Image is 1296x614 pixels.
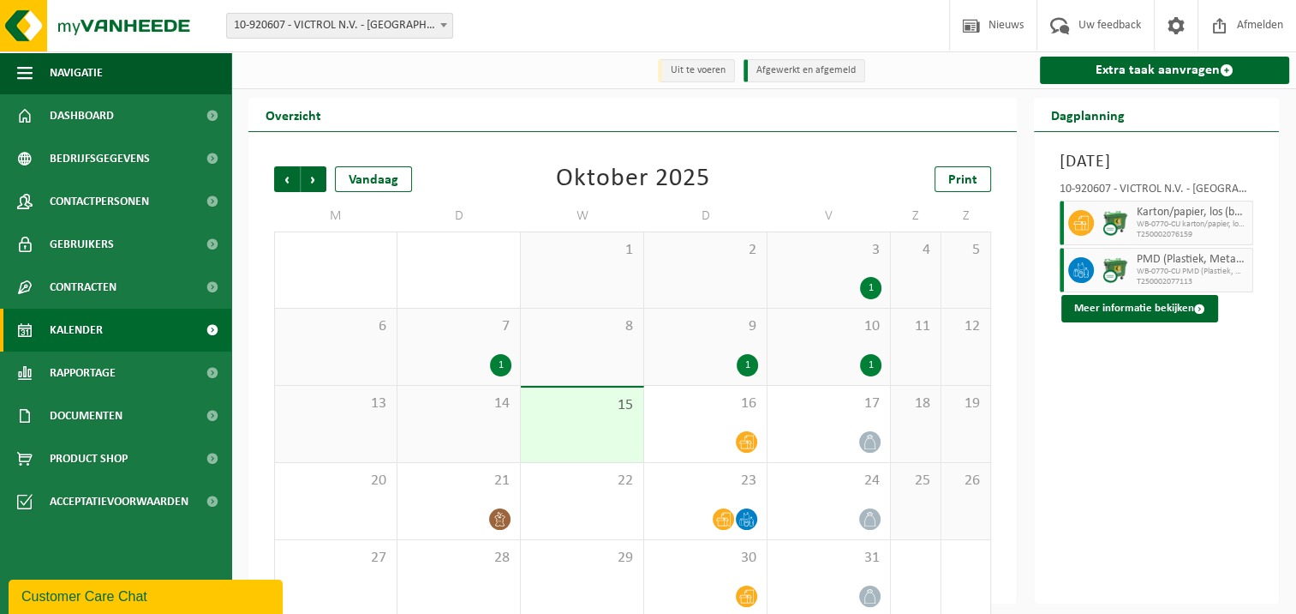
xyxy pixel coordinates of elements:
div: 1 [737,354,758,376]
span: Rapportage [50,352,116,394]
span: Documenten [50,394,122,437]
td: D [644,201,767,232]
span: Acceptatievoorwaarden [50,480,188,523]
span: 15 [529,396,635,415]
img: WB-0770-CU [1102,210,1128,236]
span: Contracten [50,266,116,309]
span: 20 [284,472,388,491]
span: 11 [899,317,932,336]
span: 29 [529,549,635,568]
div: 1 [490,354,511,376]
span: Contactpersonen [50,180,149,223]
span: 23 [653,472,758,491]
span: Vorige [274,166,300,192]
span: WB-0770-CU karton/papier, los (bedrijven) [1137,220,1248,230]
span: 3 [776,241,881,260]
span: Product Shop [50,437,128,480]
td: Z [941,201,992,232]
td: W [521,201,644,232]
span: 1 [529,241,635,260]
span: 17 [776,394,881,413]
button: Meer informatie bekijken [1061,295,1218,322]
span: 21 [406,472,511,491]
span: 6 [284,317,388,336]
h2: Dagplanning [1034,98,1142,131]
span: Gebruikers [50,223,114,266]
span: 27 [284,549,388,568]
li: Uit te voeren [658,59,735,82]
span: 4 [899,241,932,260]
div: Vandaag [335,166,412,192]
h2: Overzicht [248,98,338,131]
span: 19 [950,394,982,413]
span: 24 [776,472,881,491]
span: T250002077113 [1137,277,1248,287]
div: 1 [860,277,881,299]
img: WB-0770-CU [1102,257,1128,283]
iframe: chat widget [9,576,286,614]
span: 22 [529,472,635,491]
div: 10-920607 - VICTROL N.V. - [GEOGRAPHIC_DATA] [1060,184,1253,201]
span: T250002076159 [1137,230,1248,240]
a: Extra taak aanvragen [1040,57,1289,84]
span: PMD (Plastiek, Metaal, Drankkartons) (bedrijven) [1137,253,1248,267]
span: 30 [653,549,758,568]
span: 12 [950,317,982,336]
li: Afgewerkt en afgemeld [744,59,865,82]
span: 10-920607 - VICTROL N.V. - ANTWERPEN [226,13,453,39]
h3: [DATE] [1060,149,1253,175]
span: WB-0770-CU PMD (Plastiek, Metaal, Drankkartons) (bedrijven) [1137,267,1248,277]
span: 7 [406,317,511,336]
span: Karton/papier, los (bedrijven) [1137,206,1248,220]
span: 10-920607 - VICTROL N.V. - ANTWERPEN [227,14,452,38]
td: V [767,201,891,232]
td: Z [891,201,941,232]
span: 13 [284,394,388,413]
span: 25 [899,472,932,491]
td: D [397,201,521,232]
span: 14 [406,394,511,413]
span: 5 [950,241,982,260]
span: 31 [776,549,881,568]
span: 26 [950,472,982,491]
span: 8 [529,317,635,336]
span: 2 [653,241,758,260]
a: Print [935,166,991,192]
span: Kalender [50,309,103,352]
span: Dashboard [50,94,114,137]
div: Oktober 2025 [556,166,710,192]
span: Navigatie [50,51,103,94]
span: Print [948,173,977,187]
span: 9 [653,317,758,336]
span: 10 [776,317,881,336]
span: Bedrijfsgegevens [50,137,150,180]
div: 1 [860,354,881,376]
span: Volgende [301,166,326,192]
span: 16 [653,394,758,413]
span: 28 [406,549,511,568]
span: 18 [899,394,932,413]
td: M [274,201,397,232]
